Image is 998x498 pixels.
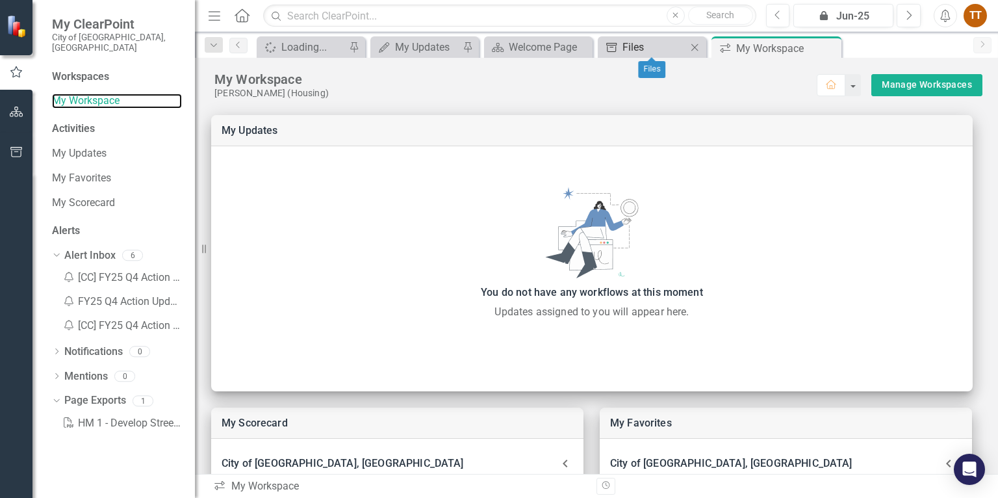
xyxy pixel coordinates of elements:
[688,7,753,25] button: Search
[52,16,182,32] span: My ClearPoint
[374,39,459,55] a: My Updates
[964,4,987,27] button: TT
[214,88,817,99] div: [PERSON_NAME] (Housing)
[610,454,936,473] div: City of [GEOGRAPHIC_DATA], [GEOGRAPHIC_DATA]
[6,15,29,38] img: ClearPoint Strategy
[882,77,972,93] a: Manage Workspaces
[58,290,182,314] div: FY25 Q4 Action Updates Reminder
[222,454,557,473] div: City of [GEOGRAPHIC_DATA], [GEOGRAPHIC_DATA]
[638,61,665,78] div: Files
[487,39,589,55] a: Welcome Page
[114,371,135,382] div: 0
[58,314,182,338] div: [CC] FY25 Q4 Action Updates Reminder
[600,449,972,478] div: City of [GEOGRAPHIC_DATA], [GEOGRAPHIC_DATA]
[222,124,278,137] a: My Updates
[793,4,893,27] button: Jun-25
[218,283,966,302] div: You do not have any workflows at this moment
[52,122,182,137] div: Activities
[601,39,687,55] a: Files
[222,417,288,429] a: My Scorecard
[213,479,587,494] div: My Workspace
[52,70,109,85] div: Workspaces
[64,393,126,408] a: Page Exports
[610,417,672,429] a: My Favorites
[798,8,889,24] div: Jun-25
[218,304,966,320] div: Updates assigned to you will appear here.
[52,32,182,53] small: City of [GEOGRAPHIC_DATA], [GEOGRAPHIC_DATA]
[64,248,116,263] a: Alert Inbox
[871,74,982,96] div: split button
[260,39,346,55] a: Loading...
[52,171,182,186] a: My Favorites
[58,412,182,436] a: HM 1 - Develop Street Outreach
[954,454,985,485] div: Open Intercom Messenger
[64,369,108,384] a: Mentions
[622,39,687,55] div: Files
[52,224,182,239] div: Alerts
[871,74,982,96] button: Manage Workspaces
[263,5,756,27] input: Search ClearPoint...
[52,196,182,211] a: My Scorecard
[133,396,153,407] div: 1
[64,345,123,360] a: Notifications
[122,250,143,261] div: 6
[509,39,589,55] div: Welcome Page
[129,346,150,357] div: 0
[214,71,817,88] div: My Workspace
[52,94,182,109] a: My Workspace
[211,449,583,478] div: City of [GEOGRAPHIC_DATA], [GEOGRAPHIC_DATA]
[281,39,346,55] div: Loading...
[736,40,838,57] div: My Workspace
[52,146,182,161] a: My Updates
[395,39,459,55] div: My Updates
[58,266,182,290] div: [CC] FY25 Q4 Action Updates Reminder
[706,10,734,20] span: Search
